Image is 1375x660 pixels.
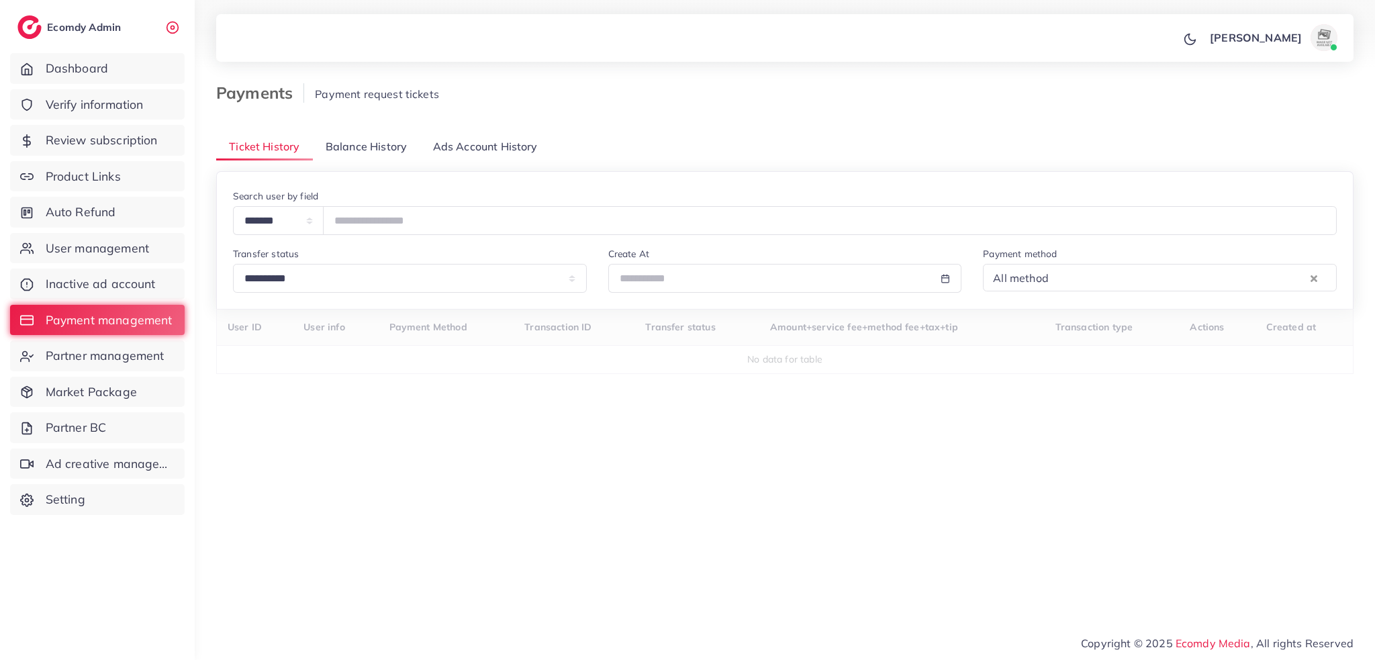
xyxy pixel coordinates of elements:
[47,21,124,34] h2: Ecomdy Admin
[10,484,185,515] a: Setting
[46,275,156,293] span: Inactive ad account
[233,247,299,261] label: Transfer status
[10,449,185,479] a: Ad creative management
[608,247,649,261] label: Create At
[1202,24,1343,51] a: [PERSON_NAME]avatar
[1311,24,1337,51] img: avatar
[326,139,407,154] span: Balance History
[10,377,185,408] a: Market Package
[233,189,318,203] label: Search user by field
[46,419,107,436] span: Partner BC
[983,247,1057,261] label: Payment method
[46,455,175,473] span: Ad creative management
[17,15,42,39] img: logo
[10,125,185,156] a: Review subscription
[17,15,124,39] a: logoEcomdy Admin
[10,340,185,371] a: Partner management
[1053,267,1307,288] input: Search for option
[10,161,185,192] a: Product Links
[46,383,137,401] span: Market Package
[46,240,149,257] span: User management
[10,269,185,299] a: Inactive ad account
[229,139,299,154] span: Ticket History
[216,83,304,103] h3: Payments
[46,203,116,221] span: Auto Refund
[1176,637,1251,650] a: Ecomdy Media
[1210,30,1302,46] p: [PERSON_NAME]
[1311,270,1317,285] button: Clear Selected
[433,139,538,154] span: Ads Account History
[1251,635,1354,651] span: , All rights Reserved
[46,96,144,113] span: Verify information
[46,347,164,365] span: Partner management
[990,268,1051,288] span: All method
[10,89,185,120] a: Verify information
[46,132,158,149] span: Review subscription
[10,53,185,84] a: Dashboard
[10,197,185,228] a: Auto Refund
[315,87,439,101] span: Payment request tickets
[1081,635,1354,651] span: Copyright © 2025
[46,312,173,329] span: Payment management
[10,233,185,264] a: User management
[10,305,185,336] a: Payment management
[983,264,1337,291] div: Search for option
[46,168,121,185] span: Product Links
[10,412,185,443] a: Partner BC
[46,60,108,77] span: Dashboard
[46,491,85,508] span: Setting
